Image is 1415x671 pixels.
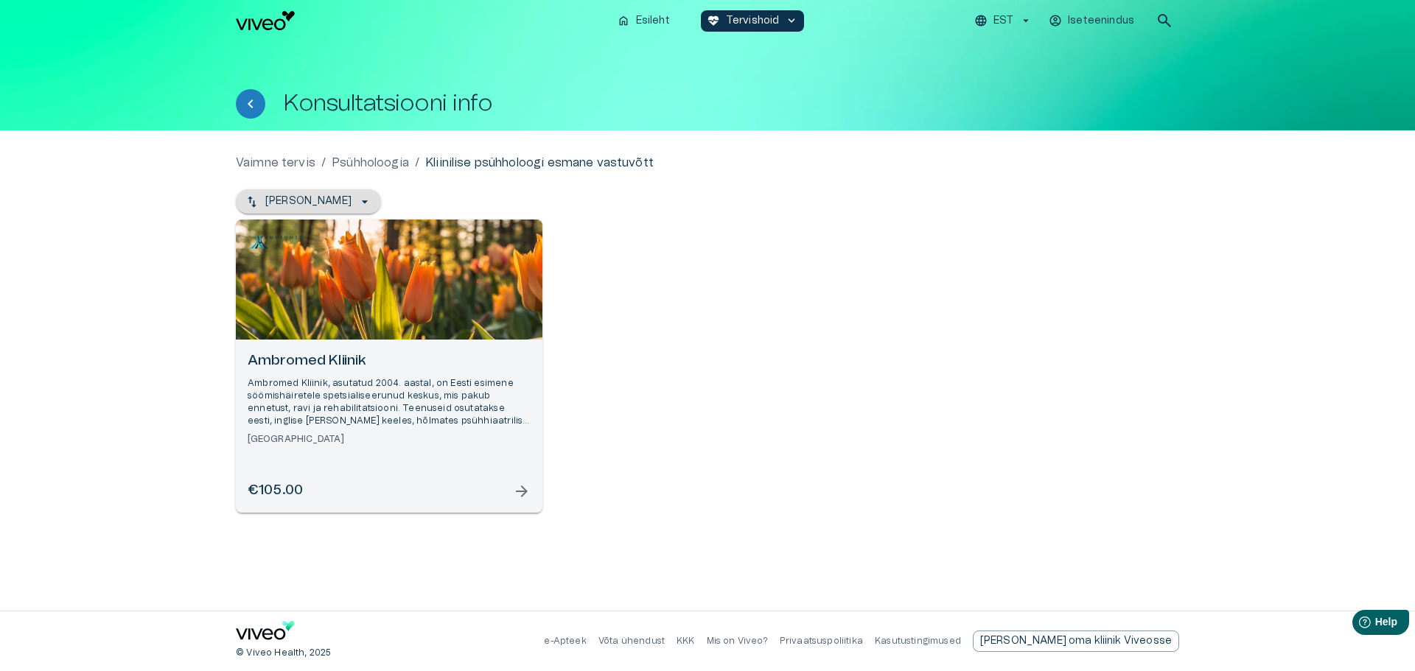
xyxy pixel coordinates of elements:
[875,636,961,645] a: Kasutustingimused
[617,14,630,27] span: home
[321,154,326,172] p: /
[415,154,419,172] p: /
[248,351,531,371] h6: Ambromed Kliinik
[973,630,1179,652] div: [PERSON_NAME] oma kliinik Viveosse
[611,10,677,32] button: homeEsileht
[248,481,303,501] h6: €105.00
[236,11,295,30] img: Viveo logo
[780,636,863,645] a: Privaatsuspoliitika
[785,14,798,27] span: keyboard_arrow_down
[707,14,720,27] span: ecg_heart
[544,636,586,645] a: e-Apteek
[1156,12,1173,29] span: search
[236,219,542,513] a: Open selected supplier available booking dates
[248,377,531,428] p: Ambromed Kliinik, asutatud 2004. aastal, on Eesti esimene söömis­häiretele spetsialiseerunud kesk...
[248,433,531,446] h6: [GEOGRAPHIC_DATA]
[283,91,492,116] h1: Konsultatsiooni info
[236,154,315,172] a: Vaimne tervis
[993,13,1013,29] p: EST
[726,13,780,29] p: Tervishoid
[1068,13,1134,29] p: Iseteenindus
[636,13,670,29] p: Esileht
[1150,6,1179,35] button: open search modal
[972,10,1035,32] button: EST
[247,231,306,254] img: Ambromed Kliinik logo
[236,89,265,119] button: Tagasi
[1047,10,1138,32] button: Iseteenindus
[973,630,1179,652] a: Send email to partnership request to viveo
[677,636,695,645] a: KKK
[513,482,531,500] span: arrow_forward
[1300,604,1415,645] iframe: Help widget launcher
[236,11,605,30] a: Navigate to homepage
[236,647,331,659] p: © Viveo Health, 2025
[701,10,805,32] button: ecg_heartTervishoidkeyboard_arrow_down
[707,635,768,647] p: Mis on Viveo?
[598,635,665,647] p: Võta ühendust
[425,154,654,172] p: Kliinilise psühholoogi esmane vastuvõtt
[236,621,295,645] a: Navigate to home page
[236,189,381,214] button: [PERSON_NAME]
[332,154,409,172] a: Psühholoogia
[265,194,352,209] p: [PERSON_NAME]
[980,633,1172,649] p: [PERSON_NAME] oma kliinik Viveosse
